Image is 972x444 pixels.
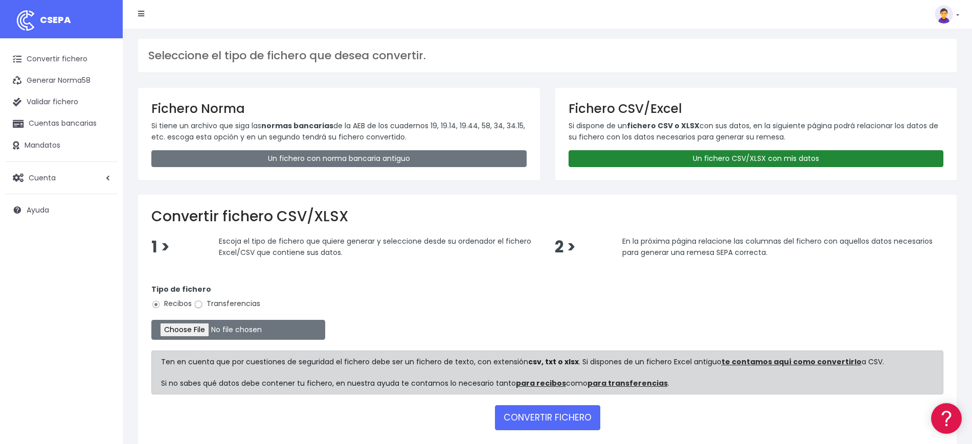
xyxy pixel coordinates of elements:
[151,120,527,143] p: Si tiene un archivo que siga las de la AEB de los cuadernos 19, 19.14, 19.44, 58, 34, 34.15, etc....
[627,121,699,131] strong: fichero CSV o XLSX
[151,236,170,258] span: 1 >
[29,172,56,182] span: Cuenta
[516,378,566,388] a: para recibos
[5,91,118,113] a: Validar fichero
[721,357,862,367] a: te contamos aquí como convertirlo
[5,113,118,134] a: Cuentas bancarias
[5,199,118,221] a: Ayuda
[587,378,668,388] a: para transferencias
[555,236,576,258] span: 2 >
[569,120,944,143] p: Si dispone de un con sus datos, en la siguiente página podrá relacionar los datos de su fichero c...
[219,236,531,258] span: Escoja el tipo de fichero que quiere generar y seleccione desde su ordenador el fichero Excel/CSV...
[5,70,118,91] a: Generar Norma58
[151,150,527,167] a: Un fichero con norma bancaria antiguo
[151,350,943,394] div: Ten en cuenta que por cuestiones de seguridad el fichero debe ser un fichero de texto, con extens...
[622,236,933,258] span: En la próxima página relacione las columnas del fichero con aquellos datos necesarios para genera...
[569,101,944,116] h3: Fichero CSV/Excel
[935,5,953,24] img: profile
[5,135,118,156] a: Mandatos
[261,121,333,131] strong: normas bancarias
[569,150,944,167] a: Un fichero CSV/XLSX con mis datos
[148,49,946,62] h3: Seleccione el tipo de fichero que desea convertir.
[151,101,527,116] h3: Fichero Norma
[151,208,943,225] h2: Convertir fichero CSV/XLSX
[495,405,600,430] button: CONVERTIR FICHERO
[5,167,118,189] a: Cuenta
[27,205,49,215] span: Ayuda
[5,49,118,70] a: Convertir fichero
[194,298,260,309] label: Transferencias
[528,357,579,367] strong: csv, txt o xlsx
[40,13,71,26] span: CSEPA
[151,284,211,294] strong: Tipo de fichero
[13,8,38,33] img: logo
[151,298,192,309] label: Recibos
